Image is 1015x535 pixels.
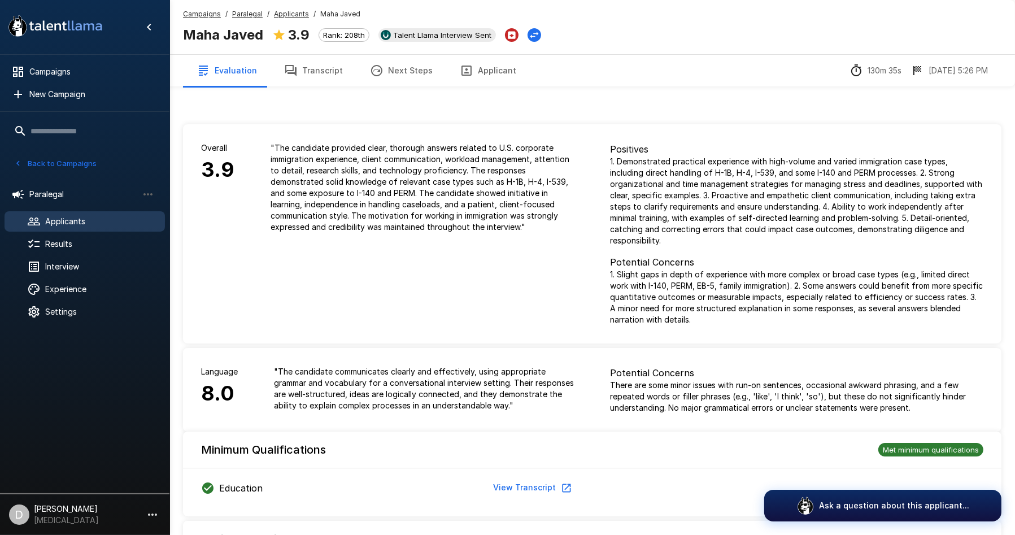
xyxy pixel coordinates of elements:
[201,377,238,410] h6: 8.0
[878,445,983,454] span: Met minimum qualifications
[528,28,541,42] button: Change Stage
[271,142,574,233] p: " The candidate provided clear, thorough answers related to U.S. corporate immigration experience...
[201,366,238,377] p: Language
[611,366,984,380] p: Potential Concerns
[796,497,814,515] img: logo_glasses@2x.png
[611,142,984,156] p: Positives
[489,477,574,498] button: View Transcript
[819,500,969,511] p: Ask a question about this applicant...
[850,64,901,77] div: The time between starting and completing the interview
[389,31,496,40] span: Talent Llama Interview Sent
[764,490,1001,521] button: Ask a question about this applicant...
[274,366,574,411] p: " The candidate communicates clearly and effectively, using appropriate grammar and vocabulary fo...
[868,65,901,76] p: 130m 35s
[319,31,369,40] span: Rank: 208th
[911,64,988,77] div: The date and time when the interview was completed
[288,27,310,43] b: 3.9
[201,154,234,186] h6: 3.9
[611,255,984,269] p: Potential Concerns
[505,28,519,42] button: Archive Applicant
[611,269,984,325] p: 1. Slight gaps in depth of experience with more complex or broad case types (e.g., limited direct...
[929,65,988,76] p: [DATE] 5:26 PM
[201,441,326,459] h6: Minimum Qualifications
[271,55,356,86] button: Transcript
[378,28,496,42] div: View profile in UKG
[611,156,984,246] p: 1. Demonstrated practical experience with high-volume and varied immigration case types, includin...
[201,142,234,154] p: Overall
[381,30,391,40] img: ukg_logo.jpeg
[183,27,263,43] b: Maha Javed
[356,55,446,86] button: Next Steps
[446,55,530,86] button: Applicant
[611,380,984,414] p: There are some minor issues with run-on sentences, occasional awkward phrasing, and a few repeate...
[219,481,263,495] p: Education
[183,55,271,86] button: Evaluation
